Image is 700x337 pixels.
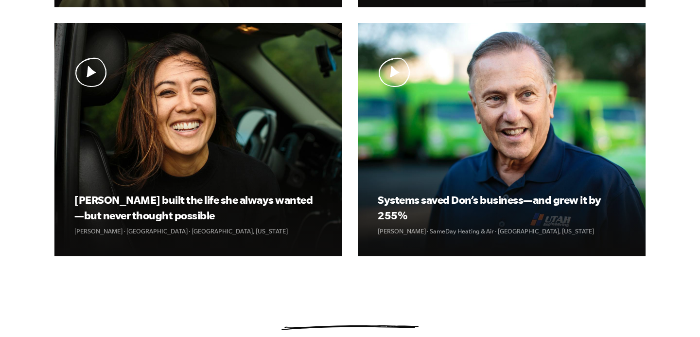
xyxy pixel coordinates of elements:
[378,226,625,236] p: [PERSON_NAME] · SameDay Heating & Air · [GEOGRAPHIC_DATA], [US_STATE]
[378,192,625,223] h3: Systems saved Don’s business—and grew it by 255%
[378,57,411,87] img: Play Video
[74,57,108,87] img: Play Video
[54,23,342,256] a: Play Video Play Video [PERSON_NAME] built the life she always wanted—but never thought possible [...
[651,290,700,337] iframe: Chat Widget
[74,226,322,236] p: [PERSON_NAME] · [GEOGRAPHIC_DATA] · [GEOGRAPHIC_DATA], [US_STATE]
[74,192,322,223] h3: [PERSON_NAME] built the life she always wanted—but never thought possible
[358,23,646,256] a: Play Video Play Video Systems saved Don’s business—and grew it by 255% [PERSON_NAME] · SameDay He...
